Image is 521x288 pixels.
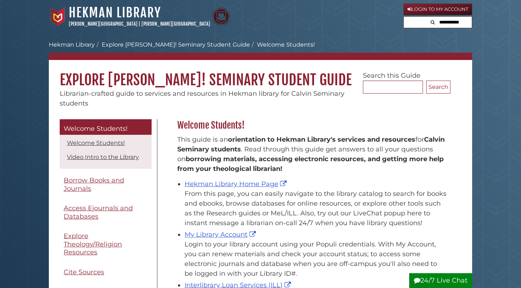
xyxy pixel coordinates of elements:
a: Access Ejournals and Databases [60,200,152,224]
div: Login to your library account using your Populi credentials. With My Account, you can renew mater... [185,240,447,279]
button: Search [428,17,437,26]
a: Login to My Account [403,4,472,15]
img: Calvin University [49,8,67,26]
span: Cite Sources [64,268,104,276]
a: Hekman Library [49,41,95,48]
a: Hekman Library Home Page [185,180,288,188]
a: Video Intro to the Library [67,154,139,160]
a: Welcome Students! [60,119,152,135]
a: Borrow Books and Journals [60,172,152,197]
button: 24/7 Live Chat [409,273,472,288]
span: Welcome Students! [64,125,128,133]
strong: Calvin Seminary students [177,136,445,153]
span: Explore Theology/Religion Resources [64,232,122,256]
a: Explore Theology/Religion Resources [60,228,152,261]
span: Librarian-crafted guide to services and resources in Hekman library for Calvin Seminary students [60,90,344,107]
button: Search [426,81,450,94]
span: This guide is an for . Read through this guide get answers to all your questions on [177,136,445,173]
li: Welcome Students! [250,40,315,49]
strong: orientation to Hekman Library's services and resources [228,136,415,143]
span: | [139,21,140,27]
i: Search [431,20,435,25]
h2: Welcome Students! [174,120,450,131]
span: Access Ejournals and Databases [64,204,133,220]
span: Borrow Books and Journals [64,176,124,193]
div: From this page, you can easily navigate to the library catalog to search for books and ebooks, br... [185,189,447,228]
a: Explore [PERSON_NAME]! Seminary Student Guide [102,41,250,48]
h1: Explore [PERSON_NAME]! Seminary Student Guide [49,60,472,89]
nav: breadcrumb [49,40,472,60]
img: Calvin Theological Seminary [212,8,230,26]
a: [PERSON_NAME][GEOGRAPHIC_DATA] [141,21,210,27]
a: Cite Sources [60,264,152,280]
a: Hekman Library [69,5,161,21]
a: [PERSON_NAME][GEOGRAPHIC_DATA] [69,21,137,27]
a: My Library Account [185,231,258,238]
a: Welcome Students! [67,139,125,146]
b: borrowing materials, accessing electronic resources, and getting more help from your theological ... [177,155,444,173]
